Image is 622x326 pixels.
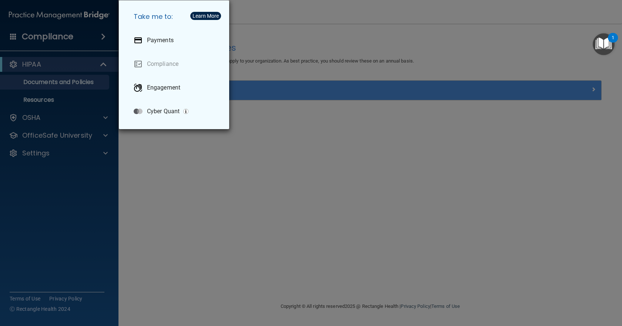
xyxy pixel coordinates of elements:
[593,33,615,55] button: Open Resource Center, 1 new notification
[193,13,219,19] div: Learn More
[128,6,223,27] h5: Take me to:
[190,12,221,20] button: Learn More
[147,108,180,115] p: Cyber Quant
[128,101,223,122] a: Cyber Quant
[147,37,174,44] p: Payments
[612,38,614,47] div: 1
[128,54,223,74] a: Compliance
[147,84,180,91] p: Engagement
[128,77,223,98] a: Engagement
[128,30,223,51] a: Payments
